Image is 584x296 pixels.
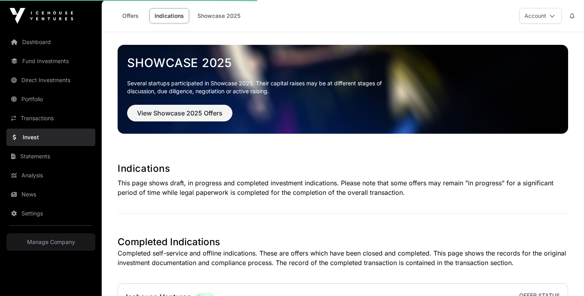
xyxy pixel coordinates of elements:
[114,8,146,23] a: Offers
[118,236,568,248] h1: Completed Indications
[127,56,559,70] a: Showcase 2025
[6,167,95,184] a: Analysis
[6,129,95,146] a: Invest
[6,186,95,203] a: News
[6,233,95,251] a: Manage Company
[6,52,95,70] a: Fund Investments
[127,105,232,121] button: View Showcase 2025 Offers
[6,110,95,127] a: Transactions
[6,90,95,108] a: Portfolio
[192,8,246,23] a: Showcase 2025
[118,162,568,175] h1: Indications
[10,8,73,24] img: Icehouse Ventures Logo
[118,45,568,134] img: Showcase 2025
[6,71,95,89] a: Direct Investments
[127,113,232,121] a: View Showcase 2025 Offers
[127,79,394,95] p: Several startups participated in Showcase 2025. Their capital raises may be at different stages o...
[137,108,222,118] span: View Showcase 2025 Offers
[6,148,95,165] a: Statements
[118,178,568,197] p: This page shows draft, in progress and completed investment indications. Please note that some of...
[118,248,568,267] p: Completed self-service and offline indications. These are offers which have been closed and compl...
[544,258,584,296] iframe: Chat Widget
[519,8,562,24] button: Account
[6,33,95,51] a: Dashboard
[6,205,95,222] a: Settings
[149,8,189,23] a: Indications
